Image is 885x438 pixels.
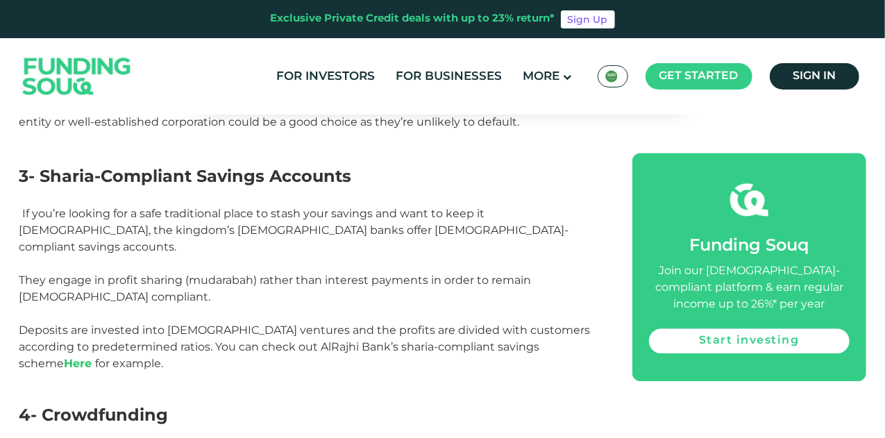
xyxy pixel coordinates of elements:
span: They engage in profit sharing (mudarabah) rather than interest payments in order to remain [DEMOG... [19,273,532,303]
span: 4- Crowdfunding [19,405,169,425]
img: SA Flag [605,70,618,83]
a: For Investors [273,65,379,88]
img: fsicon [730,180,768,219]
span: 3- Sharia-Compliant Savings Accounts [19,166,352,186]
div: Exclusive Private Credit deals with up to 23% return* [271,11,555,27]
span: Deposits are invested into [DEMOGRAPHIC_DATA] ventures and the profits are divided with customers... [19,323,591,370]
a: Start investing [649,328,849,353]
span: Get started [659,71,739,81]
div: Join our [DEMOGRAPHIC_DATA]-compliant platform & earn regular income up to 26%* per year [649,263,849,313]
a: For Businesses [393,65,506,88]
span: Sign in [793,71,836,81]
span: Funding Souq [689,238,809,254]
a: Here [65,357,92,370]
img: Logo [9,42,145,112]
span: More [523,71,560,83]
a: Sign in [770,63,859,90]
a: Sign Up [561,10,615,28]
span: If you’re looking for a safe traditional place to stash your savings and want to keep it [DEMOGRA... [19,207,569,253]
